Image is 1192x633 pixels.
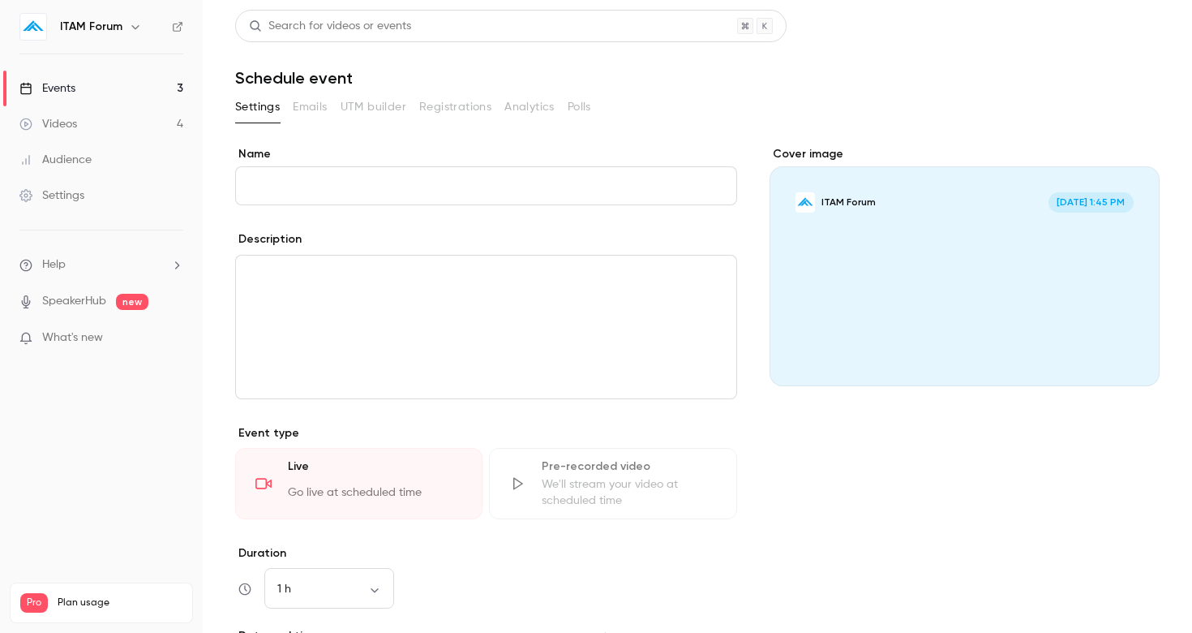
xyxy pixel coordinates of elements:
[235,425,737,441] p: Event type
[264,581,394,597] div: 1 h
[542,476,716,509] div: We'll stream your video at scheduled time
[19,152,92,168] div: Audience
[489,448,736,519] div: Pre-recorded videoWe'll stream your video at scheduled time
[770,146,1160,162] label: Cover image
[19,256,183,273] li: help-dropdown-opener
[19,187,84,204] div: Settings
[236,256,736,398] div: editor
[542,459,716,475] div: Pre-recorded video
[235,545,737,562] label: Duration
[419,99,491,116] span: Registrations
[116,294,148,310] span: new
[235,68,1160,88] h1: Schedule event
[20,593,48,613] span: Pro
[19,116,77,132] div: Videos
[341,99,406,116] span: UTM builder
[19,80,75,97] div: Events
[770,146,1160,386] section: Cover image
[235,231,302,248] label: Description
[293,99,327,116] span: Emails
[42,329,103,347] span: What's new
[164,331,183,346] iframe: Noticeable Trigger
[235,94,280,120] button: Settings
[58,596,182,609] span: Plan usage
[235,448,482,519] div: LiveGo live at scheduled time
[235,255,737,399] section: description
[60,19,122,35] h6: ITAM Forum
[568,99,591,116] span: Polls
[42,293,106,310] a: SpeakerHub
[249,18,411,35] div: Search for videos or events
[235,146,737,162] label: Name
[288,459,462,483] div: Live
[20,14,46,40] img: ITAM Forum
[288,484,462,509] div: Go live at scheduled time
[504,99,555,116] span: Analytics
[42,256,66,273] span: Help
